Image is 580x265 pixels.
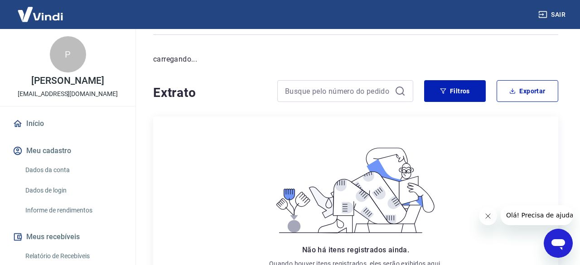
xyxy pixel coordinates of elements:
button: Filtros [424,80,486,102]
button: Meus recebíveis [11,227,125,247]
span: Não há itens registrados ainda. [302,246,409,254]
button: Sair [536,6,569,23]
a: Dados de login [22,181,125,200]
button: Meu cadastro [11,141,125,161]
button: Exportar [497,80,558,102]
input: Busque pelo número do pedido [285,84,391,98]
p: carregando... [153,54,558,65]
p: [EMAIL_ADDRESS][DOMAIN_NAME] [18,89,118,99]
img: Vindi [11,0,70,28]
iframe: Fechar mensagem [479,207,497,225]
span: Olá! Precisa de ajuda? [5,6,76,14]
a: Dados da conta [22,161,125,179]
div: P [50,36,86,72]
h4: Extrato [153,84,266,102]
p: [PERSON_NAME] [31,76,104,86]
a: Início [11,114,125,134]
a: Informe de rendimentos [22,201,125,220]
iframe: Botão para abrir a janela de mensagens [544,229,573,258]
iframe: Mensagem da empresa [501,205,573,225]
